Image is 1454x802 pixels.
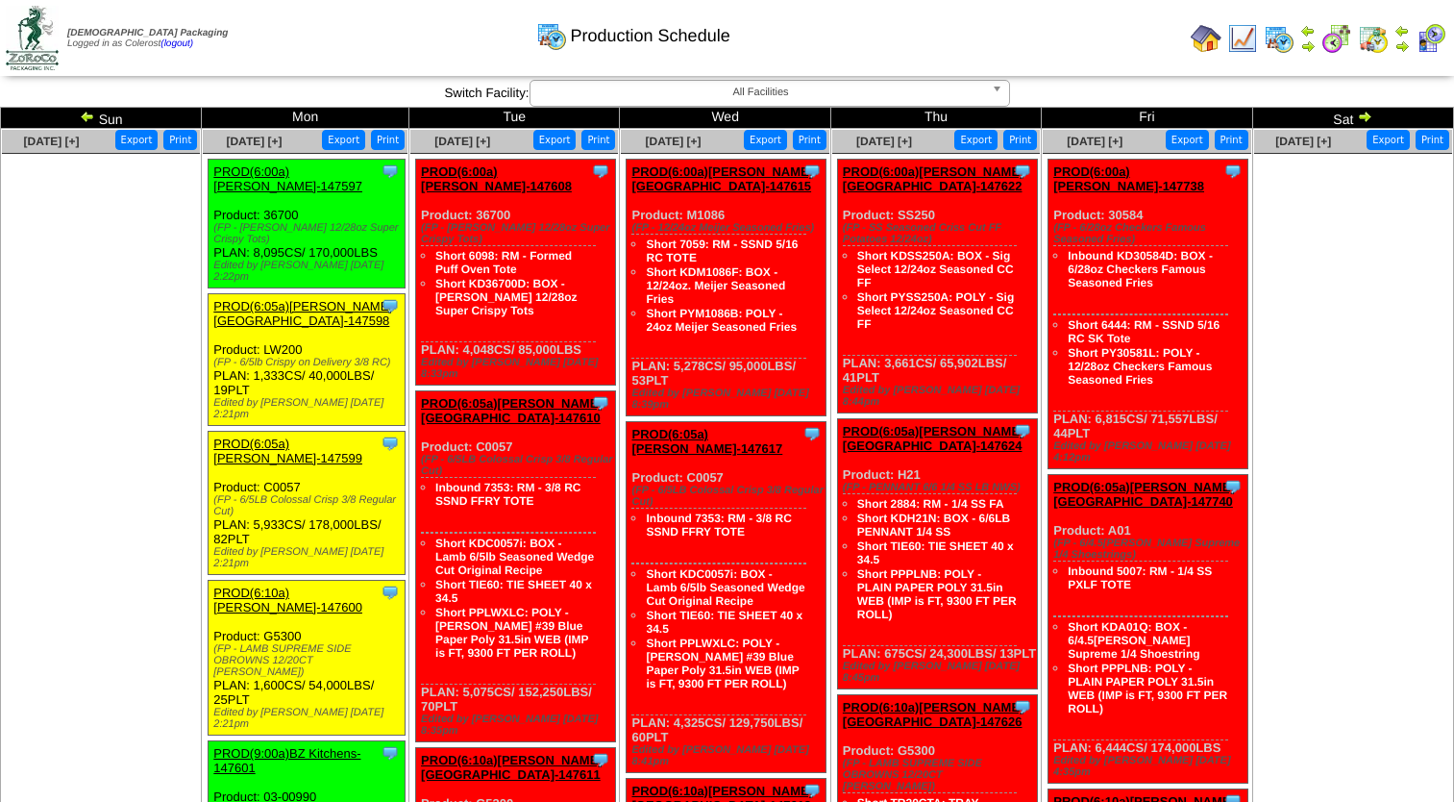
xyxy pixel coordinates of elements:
img: calendarcustomer.gif [1416,23,1446,54]
button: Export [1367,130,1410,150]
a: PROD(6:10a)[PERSON_NAME][GEOGRAPHIC_DATA]-147626 [843,700,1024,729]
a: Short 2884: RM - 1/4 SS FA [857,497,1004,511]
img: Tooltip [802,424,822,443]
td: Thu [830,108,1041,129]
img: calendarprod.gif [536,20,567,51]
img: calendarinout.gif [1358,23,1389,54]
a: Short PPLWXLC: POLY - [PERSON_NAME] #39 Blue Paper Poly 31.5in WEB (IMP is FT, 9300 FT PER ROLL) [435,606,588,660]
img: arrowright.gif [1394,38,1410,54]
div: Product: LW200 PLAN: 1,333CS / 40,000LBS / 19PLT [209,294,405,426]
button: Print [1003,130,1037,150]
a: Short KDC0057i: BOX - Lamb 6/5lb Seasoned Wedge Cut Original Recipe [435,537,594,577]
a: Short TIE60: TIE SHEET 40 x 34.5 [857,539,1014,566]
img: calendarblend.gif [1321,23,1352,54]
button: Print [163,130,197,150]
a: Inbound 7353: RM - 3/8 RC SSND FFRY TOTE [435,481,580,508]
div: (FP - LAMB SUPREME SIDE OBROWNS 12/20CT [PERSON_NAME]) [843,758,1037,792]
td: Mon [202,108,409,129]
a: [DATE] [+] [646,135,702,148]
a: Short KDA01Q: BOX - 6/4.5[PERSON_NAME] Supreme 1/4 Shoestring [1068,620,1199,661]
button: Print [1215,130,1248,150]
img: Tooltip [591,393,610,413]
div: (FP - 6/28oz Checkers Famous Seasoned Fries) [1053,222,1247,245]
img: zoroco-logo-small.webp [6,6,59,70]
img: Tooltip [591,162,610,181]
a: [DATE] [+] [24,135,80,148]
img: Tooltip [1223,477,1243,496]
img: Tooltip [591,750,610,769]
div: Edited by [PERSON_NAME] [DATE] 2:21pm [213,707,404,730]
div: (FP - 6/5LB Colossal Crisp 3/8 Regular Cut) [631,485,826,508]
a: Short PPPLNB: POLY - PLAIN PAPER POLY 31.5in WEB (IMP is FT, 9300 FT PER ROLL) [1068,662,1227,715]
a: Short PPLWXLC: POLY - [PERSON_NAME] #39 Blue Paper Poly 31.5in WEB (IMP is FT, 9300 FT PER ROLL) [646,637,799,690]
div: (FP - [PERSON_NAME] 12/28oz Super Crispy Tots) [213,222,404,245]
a: PROD(9:00a)BZ Kitchens-147601 [213,746,360,775]
div: Edited by [PERSON_NAME] [DATE] 8:41pm [631,744,826,767]
button: Print [1416,130,1449,150]
img: Tooltip [802,781,822,800]
div: (FP - 12/24oz Meijer Seasoned Fries) [631,222,826,234]
a: PROD(6:00a)[PERSON_NAME]-147608 [421,164,572,193]
img: Tooltip [381,434,400,453]
div: Product: H21 PLAN: 675CS / 24,300LBS / 13PLT [837,419,1037,689]
div: Edited by [PERSON_NAME] [DATE] 8:44pm [843,385,1037,408]
a: [DATE] [+] [226,135,282,148]
img: Tooltip [381,583,400,602]
button: Print [793,130,826,150]
div: (FP - 6/5lb Crispy on Delivery 3/8 RC) [213,357,404,368]
button: Export [322,130,365,150]
div: Edited by [PERSON_NAME] [DATE] 2:21pm [213,546,404,569]
a: PROD(6:00a)[PERSON_NAME][GEOGRAPHIC_DATA]-147615 [631,164,813,193]
div: Product: SS250 PLAN: 3,661CS / 65,902LBS / 41PLT [837,160,1037,414]
span: All Facilities [538,81,984,104]
div: Edited by [PERSON_NAME] [DATE] 4:12pm [1053,440,1247,464]
a: PROD(6:10a)[PERSON_NAME]-147600 [213,586,362,614]
a: Short KDSS250A: BOX - Sig Select 12/24oz Seasoned CC FF [857,249,1014,289]
div: (FP - [PERSON_NAME] 12/28oz Super Crispy Tots) [421,222,615,245]
a: PROD(6:00a)[PERSON_NAME]-147597 [213,164,362,193]
img: Tooltip [1223,162,1243,181]
img: arrowleft.gif [1300,23,1316,38]
a: PROD(6:00a)[PERSON_NAME]-147738 [1053,164,1204,193]
img: Tooltip [381,296,400,315]
a: Short KDM1086F: BOX - 12/24oz. Meijer Seasoned Fries [646,265,785,306]
a: [DATE] [+] [434,135,490,148]
a: Short KDH21N: BOX - 6/6LB PENNANT 1/4 SS [857,512,1010,539]
div: Product: A01 PLAN: 6,444CS / 174,000LBS [1048,475,1248,784]
a: Inbound 5007: RM - 1/4 SS PXLF TOTE [1068,564,1212,591]
div: Edited by [PERSON_NAME] [DATE] 2:21pm [213,397,404,420]
div: (FP - 6/5LB Colossal Crisp 3/8 Regular Cut) [421,454,615,477]
img: arrowleft.gif [80,109,95,124]
button: Export [533,130,577,150]
a: Short KD36700D: BOX - [PERSON_NAME] 12/28oz Super Crispy Tots [435,277,577,317]
a: Short PPPLNB: POLY - PLAIN PAPER POLY 31.5in WEB (IMP is FT, 9300 FT PER ROLL) [857,567,1017,621]
a: Short PYSS250A: POLY - Sig Select 12/24oz Seasoned CC FF [857,290,1014,331]
img: home.gif [1191,23,1221,54]
div: Product: C0057 PLAN: 5,933CS / 178,000LBS / 82PLT [209,432,405,575]
a: [DATE] [+] [1275,135,1331,148]
a: Short TIE60: TIE SHEET 40 x 34.5 [435,578,592,605]
a: PROD(6:05a)[PERSON_NAME][GEOGRAPHIC_DATA]-147740 [1053,480,1235,509]
img: arrowleft.gif [1394,23,1410,38]
div: Edited by [PERSON_NAME] [DATE] 8:45pm [843,661,1037,684]
img: arrowright.gif [1300,38,1316,54]
div: (FP - 6/4.5[PERSON_NAME] Supreme 1/4 Shoestrings) [1053,538,1247,561]
img: Tooltip [1013,421,1032,440]
img: line_graph.gif [1227,23,1258,54]
a: [DATE] [+] [856,135,912,148]
div: Product: M1086 PLAN: 5,278CS / 95,000LBS / 53PLT [627,160,826,416]
div: (FP - 6/5LB Colossal Crisp 3/8 Regular Cut) [213,494,404,517]
div: Edited by [PERSON_NAME] [DATE] 8:33pm [421,357,615,380]
a: PROD(6:00a)[PERSON_NAME][GEOGRAPHIC_DATA]-147622 [843,164,1024,193]
span: [DEMOGRAPHIC_DATA] Packaging [67,28,228,38]
button: Export [115,130,159,150]
button: Export [744,130,787,150]
div: Edited by [PERSON_NAME] [DATE] 8:39pm [631,388,826,411]
div: Edited by [PERSON_NAME] [DATE] 2:22pm [213,260,404,283]
a: PROD(6:10a)[PERSON_NAME][GEOGRAPHIC_DATA]-147611 [421,753,603,782]
a: (logout) [160,38,193,49]
a: PROD(6:05a)[PERSON_NAME]-147617 [631,427,782,456]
